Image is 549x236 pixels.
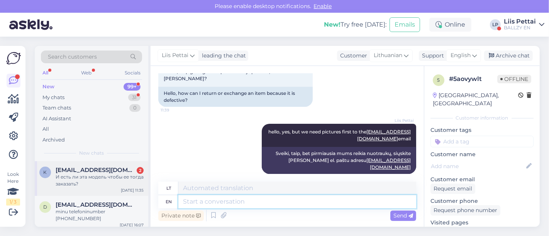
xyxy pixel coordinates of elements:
div: Customer information [430,115,534,121]
div: Archived [42,136,65,144]
span: d [43,204,47,210]
span: hello, yes, but we need pictures first to the email [268,129,411,142]
button: Emails [390,17,420,32]
p: Visited pages [430,219,534,227]
span: deividas123budrys@gmail.com [56,201,136,208]
div: leading the chat [199,52,246,60]
span: Search customers [48,53,97,61]
span: kamnevanataliya@gmail.com [56,167,136,174]
div: New [42,83,54,91]
div: [DATE] 11:35 [121,187,144,193]
span: k [44,169,47,175]
div: Web [80,68,93,78]
div: [GEOGRAPHIC_DATA], [GEOGRAPHIC_DATA] [433,91,518,108]
div: И есть ли эта модель чтобы ее тогда заказать? [56,174,144,187]
div: Sveiki, taip, bet pirmiausia mums reikia nuotraukų, siųskite [PERSON_NAME] el. paštu adresu [262,147,416,174]
div: 99+ [124,83,141,91]
div: Socials [123,68,142,78]
span: English [451,51,471,60]
div: AI Assistant [42,115,71,123]
span: Lithuanian [374,51,402,60]
div: All [41,68,50,78]
div: minu telefoninumber [PHONE_NUMBER] [56,208,144,222]
a: Liis PettaiBALLZY EN [504,19,544,31]
div: Look Here [6,171,20,206]
div: Try free [DATE]: [324,20,386,29]
p: Customer phone [430,197,534,205]
div: Customer [337,52,367,60]
div: lt [167,182,171,195]
input: Add a tag [430,136,534,147]
span: 16:23 [385,174,414,180]
span: Liis Pettai [162,51,188,60]
span: Enable [312,3,334,10]
span: New chats [79,150,104,157]
div: 2 [137,167,144,174]
div: Online [429,18,471,32]
img: Askly Logo [6,52,21,64]
a: [EMAIL_ADDRESS][DOMAIN_NAME] [366,157,411,170]
div: All [42,125,49,133]
span: Send [393,212,413,219]
a: [EMAIL_ADDRESS][DOMAIN_NAME] [357,129,411,142]
div: Support [419,52,444,60]
div: en [166,195,172,208]
p: Customer email [430,175,534,184]
span: 11:39 [161,107,190,113]
div: LP [490,19,501,30]
div: My chats [42,94,64,101]
input: Add name [431,162,525,170]
div: Archive chat [484,51,533,61]
b: New! [324,21,341,28]
div: Private note [158,211,204,221]
div: Request email [430,184,475,194]
div: [DATE] 16:07 [120,222,144,228]
p: Customer tags [430,126,534,134]
p: Customer name [430,150,534,158]
div: Request phone number [430,205,500,216]
div: # 5aovywlt [449,74,497,84]
span: 5 [437,77,440,83]
div: BALLZY EN [504,25,536,31]
div: 31 [128,94,141,101]
div: 0 [129,104,141,112]
div: 1 / 3 [6,199,20,206]
span: Liis Pettai [385,118,414,123]
div: Hello, how can I return or exchange an item because it is defective? [158,87,313,107]
span: Offline [497,75,531,83]
div: Liis Pettai [504,19,536,25]
div: Team chats [42,104,71,112]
